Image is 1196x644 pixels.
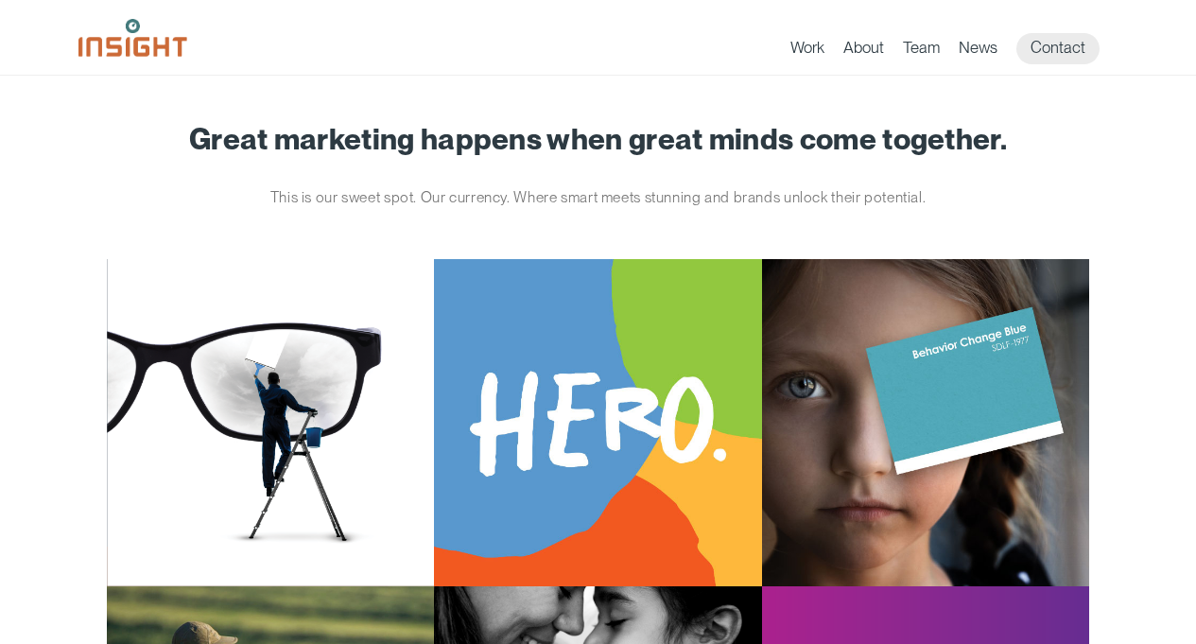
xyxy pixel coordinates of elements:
img: South Dakota Department of Social Services – Childcare Promotion [434,259,762,587]
a: Contact [1016,33,1100,64]
a: News [959,38,997,64]
a: Work [790,38,824,64]
img: Insight Marketing Design [78,19,187,57]
a: Team [903,38,940,64]
a: About [843,38,884,64]
nav: primary navigation menu [790,33,1118,64]
img: South Dakota Department of Health – Childhood Lead Poisoning Prevention [762,259,1090,587]
img: Ophthalmology Limited [107,259,435,587]
h1: Great marketing happens when great minds come together. [107,123,1090,155]
p: This is our sweet spot. Our currency. Where smart meets stunning and brands unlock their potential. [244,183,953,212]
